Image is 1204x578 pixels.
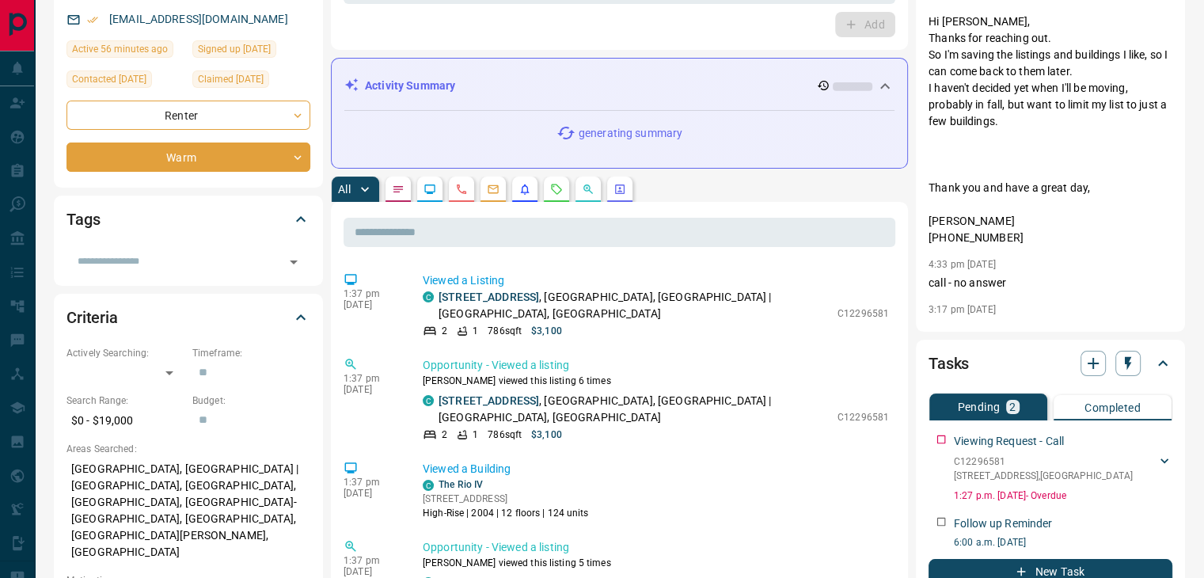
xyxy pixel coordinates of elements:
[344,384,399,395] p: [DATE]
[954,535,1172,549] p: 6:00 a.m. [DATE]
[423,395,434,406] div: condos.ca
[954,469,1133,483] p: [STREET_ADDRESS] , [GEOGRAPHIC_DATA]
[423,539,889,556] p: Opportunity - Viewed a listing
[423,291,434,302] div: condos.ca
[423,183,436,196] svg: Lead Browsing Activity
[192,394,310,408] p: Budget:
[531,324,562,338] p: $3,100
[439,394,539,407] a: [STREET_ADDRESS]
[442,428,447,442] p: 2
[929,320,1172,337] p: call - no answer
[579,125,682,142] p: generating summary
[66,299,310,337] div: Criteria
[613,183,626,196] svg: Agent Actions
[66,305,118,330] h2: Criteria
[423,374,889,388] p: [PERSON_NAME] viewed this listing 6 times
[283,251,305,273] button: Open
[198,41,271,57] span: Signed up [DATE]
[957,401,1000,413] p: Pending
[338,184,351,195] p: All
[66,207,100,232] h2: Tags
[954,454,1133,469] p: C12296581
[423,480,434,491] div: condos.ca
[66,40,184,63] div: Mon Aug 18 2025
[423,272,889,289] p: Viewed a Listing
[550,183,563,196] svg: Requests
[87,14,98,25] svg: Email Verified
[455,183,468,196] svg: Calls
[488,324,522,338] p: 786 sqft
[66,346,184,360] p: Actively Searching:
[423,357,889,374] p: Opportunity - Viewed a listing
[439,393,830,426] p: , [GEOGRAPHIC_DATA], [GEOGRAPHIC_DATA] | [GEOGRAPHIC_DATA], [GEOGRAPHIC_DATA]
[473,324,478,338] p: 1
[954,515,1052,532] p: Follow up Reminder
[344,299,399,310] p: [DATE]
[423,461,889,477] p: Viewed a Building
[198,71,264,87] span: Claimed [DATE]
[423,556,889,570] p: [PERSON_NAME] viewed this listing 5 times
[344,488,399,499] p: [DATE]
[344,566,399,577] p: [DATE]
[929,275,1172,291] p: call - no answer
[929,259,996,270] p: 4:33 pm [DATE]
[439,479,483,490] a: The Rio IV
[72,41,168,57] span: Active 56 minutes ago
[344,555,399,566] p: 1:37 pm
[439,289,830,322] p: , [GEOGRAPHIC_DATA], [GEOGRAPHIC_DATA] | [GEOGRAPHIC_DATA], [GEOGRAPHIC_DATA]
[929,304,996,315] p: 3:17 pm [DATE]
[582,183,594,196] svg: Opportunities
[66,456,310,565] p: [GEOGRAPHIC_DATA], [GEOGRAPHIC_DATA] | [GEOGRAPHIC_DATA], [GEOGRAPHIC_DATA], [GEOGRAPHIC_DATA], [...
[954,489,1172,503] p: 1:27 p.m. [DATE] - Overdue
[837,306,889,321] p: C12296581
[365,78,455,94] p: Activity Summary
[344,477,399,488] p: 1:37 pm
[929,344,1172,382] div: Tasks
[66,143,310,172] div: Warm
[72,71,146,87] span: Contacted [DATE]
[66,101,310,130] div: Renter
[487,183,499,196] svg: Emails
[439,291,539,303] a: [STREET_ADDRESS]
[954,451,1172,486] div: C12296581[STREET_ADDRESS],[GEOGRAPHIC_DATA]
[1009,401,1016,413] p: 2
[192,40,310,63] div: Tue Feb 04 2025
[66,408,184,434] p: $0 - $19,000
[423,492,589,506] p: [STREET_ADDRESS]
[66,442,310,456] p: Areas Searched:
[344,71,894,101] div: Activity Summary
[66,394,184,408] p: Search Range:
[954,433,1064,450] p: Viewing Request - Call
[192,70,310,93] div: Wed Feb 05 2025
[192,346,310,360] p: Timeframe:
[392,183,404,196] svg: Notes
[66,200,310,238] div: Tags
[109,13,288,25] a: [EMAIL_ADDRESS][DOMAIN_NAME]
[344,288,399,299] p: 1:37 pm
[423,506,589,520] p: High-Rise | 2004 | 12 floors | 124 units
[344,373,399,384] p: 1:37 pm
[929,351,969,376] h2: Tasks
[442,324,447,338] p: 2
[66,70,184,93] div: Fri Jul 04 2025
[1084,402,1141,413] p: Completed
[518,183,531,196] svg: Listing Alerts
[531,428,562,442] p: $3,100
[837,410,889,424] p: C12296581
[488,428,522,442] p: 786 sqft
[473,428,478,442] p: 1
